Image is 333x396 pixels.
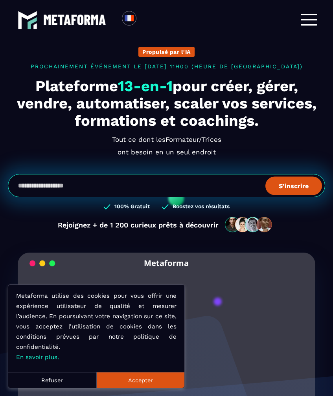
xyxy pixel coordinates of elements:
img: community-people [223,216,275,233]
img: logo [18,10,37,30]
span: 13-en-1 [118,77,173,95]
a: En savoir plus. [16,354,59,361]
button: Accepter [96,372,184,388]
h3: 100% Gratuit [114,203,150,211]
button: S’inscrire [265,176,322,195]
input: Search for option [143,15,149,24]
p: Rejoignez + de 1 200 curieux prêts à découvrir [58,221,219,229]
img: fr [124,13,134,23]
img: checked [162,203,169,211]
h3: Boostez vos résultats [173,203,230,211]
span: Formateur/Trices [166,133,221,146]
img: checked [103,203,110,211]
p: Propulsé par l'IA [142,49,191,55]
img: loading [29,260,55,267]
p: Prochainement événement le [DATE] 11h00 (Heure de [GEOGRAPHIC_DATA]) [8,63,325,70]
button: Refuser [8,372,96,388]
h1: Plateforme pour créer, gérer, vendre, automatiser, scaler vos services, formations et coachings. [8,77,325,129]
div: Search for option [136,11,156,28]
p: Metaforma utilise des cookies pour vous offrir une expérience utilisateur de qualité et mesurer l... [16,291,177,362]
img: logo [43,15,106,25]
h2: Tout ce dont les ont besoin en un seul endroit [111,133,222,158]
h2: Metaforma [144,253,189,273]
